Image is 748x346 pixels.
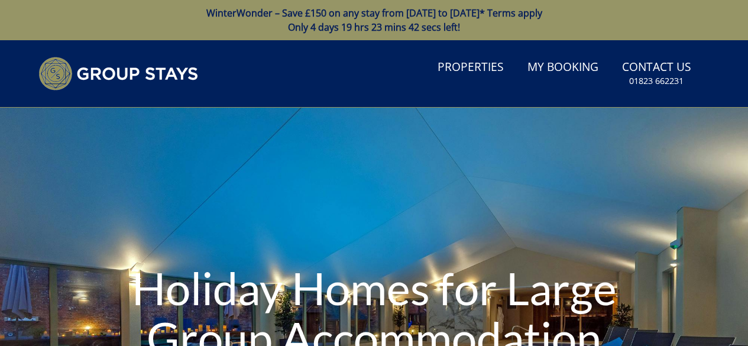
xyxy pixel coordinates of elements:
[288,21,460,34] span: Only 4 days 19 hrs 23 mins 42 secs left!
[523,54,603,81] a: My Booking
[629,75,684,87] small: 01823 662231
[617,54,696,93] a: Contact Us01823 662231
[38,57,198,90] img: Group Stays
[433,54,509,81] a: Properties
